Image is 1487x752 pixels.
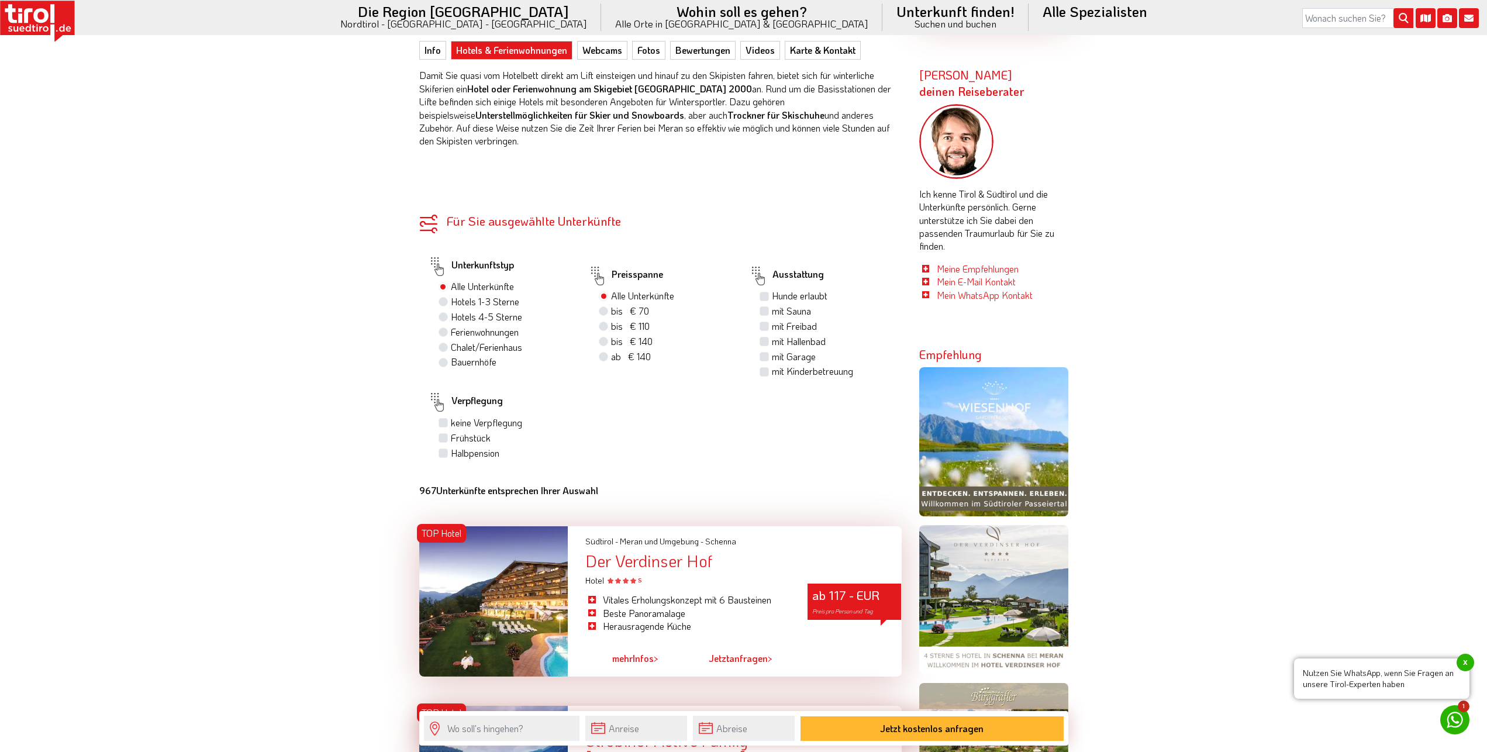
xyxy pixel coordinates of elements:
button: Jetzt kostenlos anfragen [801,716,1064,741]
span: > [654,652,658,664]
a: Bewertungen [670,41,736,60]
label: Unterkunftstyp [428,253,514,280]
a: Hotels & Ferienwohnungen [451,41,572,60]
small: Nordtirol - [GEOGRAPHIC_DATA] - [GEOGRAPHIC_DATA] [340,19,587,29]
a: Meine Empfehlungen [937,263,1019,275]
p: Damit Sie quasi vom Hotelbett direkt am Lift einsteigen und hinauf zu den Skipisten fahren, biete... [419,69,902,147]
label: Halbpension [451,447,499,460]
a: Jetztanfragen> [709,645,772,672]
label: mit Sauna [772,305,811,318]
i: Kontakt [1459,8,1479,28]
a: mehrInfos> [612,645,658,672]
label: Hotels 1-3 Sterne [451,295,519,308]
a: Mein WhatsApp Kontakt [937,289,1033,301]
span: > [768,652,772,664]
li: Vitales Erholungskonzept mit 6 Bausteinen [585,594,790,606]
span: ab € 140 [611,350,651,363]
label: Chalet/Ferienhaus [451,341,522,354]
a: 1 Nutzen Sie WhatsApp, wenn Sie Fragen an unsere Tirol-Experten habenx [1440,705,1469,734]
small: Suchen und buchen [896,19,1015,29]
label: Alle Unterkünfte [611,289,674,302]
a: Mein E-Mail Kontakt [937,275,1016,288]
a: Fotos [632,41,665,60]
strong: Unterstellmöglichkeiten für Skier und Snowboards [475,109,684,121]
span: bis € 110 [611,320,650,332]
strong: Empfehlung [919,347,982,362]
strong: Hotel oder Ferienwohnung am Skigebiet [GEOGRAPHIC_DATA] 2000 [467,82,752,95]
input: Abreise [693,716,795,741]
a: Karte & Kontakt [785,41,861,60]
span: deinen Reiseberater [919,84,1024,99]
i: Karte öffnen [1416,8,1436,28]
div: ab 117 - EUR [808,584,901,620]
input: Wonach suchen Sie? [1302,8,1413,28]
span: Preis pro Person und Tag [812,608,873,615]
b: 967 [419,484,436,496]
i: Fotogalerie [1437,8,1457,28]
span: Hotel [585,575,641,586]
label: mit Hallenbad [772,335,826,348]
li: Beste Panoramalage [585,607,790,620]
span: Schenna [705,536,736,547]
div: TOP Hotel [417,703,466,722]
label: Frühstück [451,432,491,444]
label: mit Freibad [772,320,817,333]
a: Videos [740,41,780,60]
label: Verpflegung [428,389,503,416]
img: wiesenhof-sommer.jpg [919,367,1068,516]
span: Nutzen Sie WhatsApp, wenn Sie Fragen an unsere Tirol-Experten haben [1294,658,1469,699]
div: Der Verdinser Hof [585,552,901,570]
div: TOP Hotel [417,524,466,543]
a: Webcams [577,41,627,60]
span: Südtirol - [585,536,618,547]
span: mehr [612,652,633,664]
span: 1 [1458,701,1469,712]
span: bis € 140 [611,335,653,347]
label: mit Kinderbetreuung [772,365,853,378]
a: Info [419,41,446,60]
label: Hunde erlaubt [772,289,827,302]
img: verdinserhof.png [919,525,1068,674]
sup: S [638,576,641,584]
label: Alle Unterkünfte [451,280,514,293]
strong: Trockner für Skischuhe [727,109,824,121]
img: frag-markus.png [919,104,994,179]
label: Ferienwohnungen [451,326,519,339]
label: Preisspanne [588,263,663,289]
strong: [PERSON_NAME] [919,67,1024,99]
label: Hotels 4-5 Sterne [451,311,522,323]
small: Alle Orte in [GEOGRAPHIC_DATA] & [GEOGRAPHIC_DATA] [615,19,868,29]
input: Anreise [585,716,687,741]
span: x [1457,654,1474,671]
label: mit Garage [772,350,816,363]
label: keine Verpflegung [451,416,522,429]
span: bis € 70 [611,305,649,317]
input: Wo soll's hingehen? [424,716,579,741]
b: Unterkünfte entsprechen Ihrer Auswahl [419,484,598,496]
label: Ausstattung [749,263,824,289]
span: Jetzt [709,652,729,664]
li: Herausragende Küche [585,620,790,633]
div: Ich kenne Tirol & Südtirol und die Unterkünfte persönlich. Gerne unterstütze ich Sie dabei den pa... [919,104,1068,302]
div: Für Sie ausgewählte Unterkünfte [419,215,902,227]
label: Bauernhöfe [451,356,496,368]
span: Meran und Umgebung - [620,536,703,547]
